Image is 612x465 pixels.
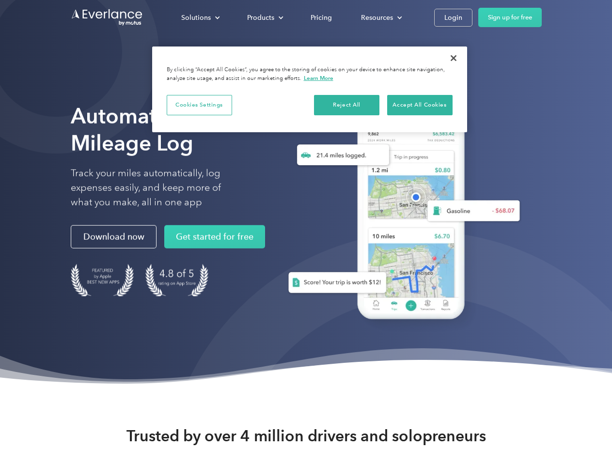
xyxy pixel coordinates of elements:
div: Pricing [311,12,332,24]
strong: Trusted by over 4 million drivers and solopreneurs [126,426,486,446]
a: Get started for free [164,225,265,248]
button: Cookies Settings [167,95,232,115]
img: Badge for Featured by Apple Best New Apps [71,264,134,296]
a: Pricing [301,9,342,26]
div: Solutions [181,12,211,24]
div: Products [237,9,291,26]
div: Solutions [172,9,228,26]
a: Login [434,9,472,27]
button: Close [443,47,464,69]
div: Products [247,12,274,24]
button: Reject All [314,95,379,115]
div: Resources [361,12,393,24]
div: Privacy [152,46,467,132]
img: 4.9 out of 5 stars on the app store [145,264,208,296]
a: Download now [71,225,157,248]
div: Cookie banner [152,46,467,132]
p: Track your miles automatically, log expenses easily, and keep more of what you make, all in one app [71,166,244,210]
a: Sign up for free [478,8,542,27]
a: Go to homepage [71,8,143,27]
div: Login [444,12,462,24]
button: Accept All Cookies [387,95,453,115]
img: Everlance, mileage tracker app, expense tracking app [273,92,528,334]
div: Resources [351,9,410,26]
div: By clicking “Accept All Cookies”, you agree to the storing of cookies on your device to enhance s... [167,66,453,83]
a: More information about your privacy, opens in a new tab [304,75,333,81]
